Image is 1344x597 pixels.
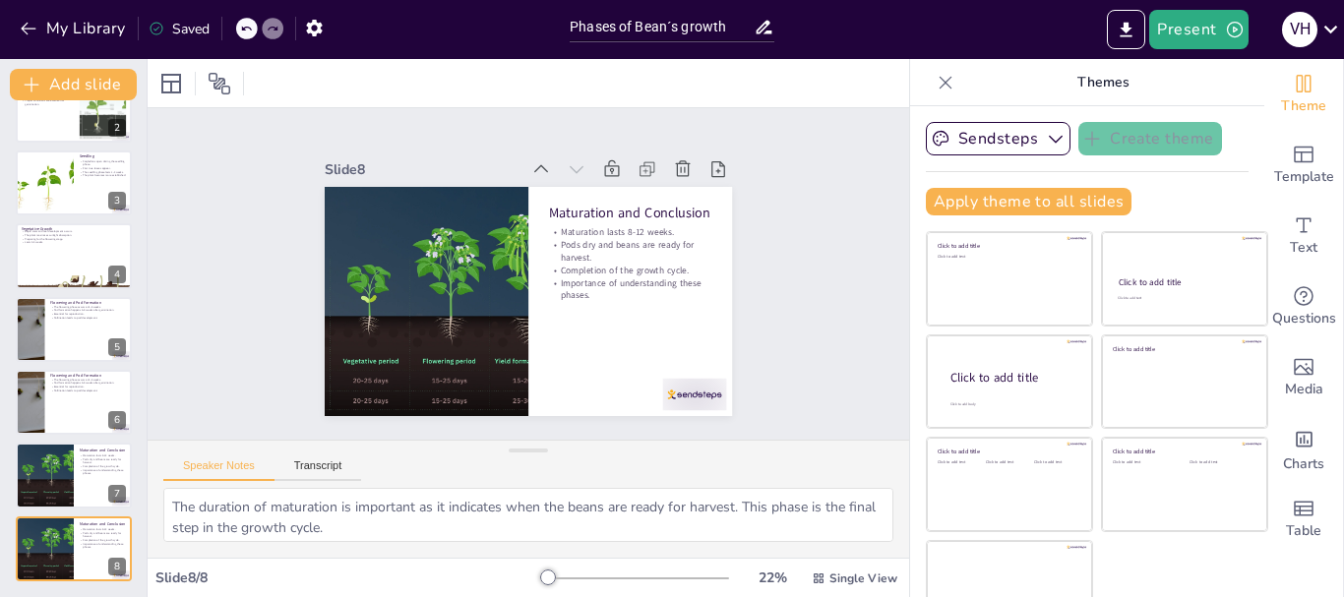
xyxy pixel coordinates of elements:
div: Click to add text [1118,296,1249,301]
button: V H [1282,10,1317,49]
span: Questions [1272,308,1336,329]
p: Importance of understanding these phases. [535,284,695,374]
div: Click to add text [938,255,1078,260]
p: Maturation and Conclusion [80,520,126,526]
p: Lasts 2-4 weeks. [22,241,126,245]
span: Text [1290,237,1317,259]
div: 3 [16,150,132,215]
div: 7 [16,443,132,507]
div: Click to add body [950,402,1074,407]
p: Flowering and Pod Formation [50,299,126,305]
p: Pod formation happens 6-8 weeks after germination. [50,382,126,386]
div: 8 [16,516,132,581]
div: Layout [155,68,187,99]
div: V H [1282,12,1317,47]
div: Slide 8 / 8 [155,568,540,587]
p: Essential for reproduction. [50,312,126,316]
p: The plant becomes more established. [80,174,126,178]
p: First true leaves appear. [80,166,126,170]
p: Maturation and Conclusion [568,217,724,301]
div: Click to add title [938,242,1078,250]
div: Click to add title [1113,448,1253,455]
div: 8 [108,558,126,575]
input: Insert title [570,13,754,41]
div: 4 [108,266,126,283]
span: Theme [1281,95,1326,117]
p: The seedling phase lasts 1-2 weeks. [80,170,126,174]
div: 6 [16,370,132,435]
button: Transcript [275,459,362,481]
p: Importance of understanding these phases. [80,542,126,549]
div: 5 [108,338,126,356]
span: Media [1285,379,1323,400]
span: Single View [829,570,897,586]
p: Vegetative Growth [22,226,126,232]
button: Create theme [1078,122,1222,155]
p: Completion of the growth cycle. [546,273,701,351]
div: Click to add text [1113,460,1175,465]
div: Click to add text [986,460,1030,465]
button: Present [1149,10,1248,49]
p: Pollination leads to pod development. [50,388,126,392]
div: Add charts and graphs [1264,413,1343,484]
button: Sendsteps [926,122,1070,155]
div: Click to add text [1034,460,1078,465]
p: Importance of understanding these phases. [80,468,126,475]
span: Position [208,72,231,95]
div: Saved [149,20,210,38]
div: 3 [108,192,126,209]
div: Click to add title [938,448,1078,455]
span: Table [1286,520,1321,542]
p: The flowering phase occurs at 4-6 weeks. [50,378,126,382]
p: Pod formation happens 6-8 weeks after germination. [50,308,126,312]
div: Click to add title [1119,276,1250,288]
p: Pollination leads to pod development. [50,316,126,320]
p: Themes [961,59,1245,106]
div: Slide 8 [381,87,567,183]
div: 6 [108,411,126,429]
div: Add ready made slides [1264,130,1343,201]
div: Add text boxes [1264,201,1343,271]
div: 7 [108,485,126,503]
div: Click to add text [938,460,982,465]
div: Add images, graphics, shapes or video [1264,342,1343,413]
p: Completion of the growth cycle. [80,465,126,469]
div: Click to add title [950,370,1076,387]
div: 4 [16,223,132,288]
div: Add a table [1264,484,1343,555]
div: 5 [16,297,132,362]
p: Maturation lasts 8-12 weeks. [562,238,716,316]
div: Click to add text [1190,460,1252,465]
p: Preparing for the flowering stage. [22,237,126,241]
div: Change the overall theme [1264,59,1343,130]
button: Export to PowerPoint [1107,10,1145,49]
button: Speaker Notes [163,459,275,481]
div: 22 % [749,568,796,587]
div: 2 [16,77,132,142]
p: Rapid stem and leaf development occurs. [22,230,126,234]
div: Get real-time input from your audience [1264,271,1343,342]
p: Seedling [80,153,126,159]
p: Pods dry and beans are ready for harvest. [80,457,126,464]
p: Pods dry and beans are ready for harvest. [551,250,710,339]
p: Completion of the growth cycle. [80,538,126,542]
p: Pods dry and beans are ready for harvest. [80,531,126,538]
div: 2 [108,119,126,137]
p: The flowering phase occurs at 4-6 weeks. [50,305,126,309]
textarea: The duration of maturation is important as it indicates when the beans are ready for harvest. Thi... [163,488,893,542]
button: Apply theme to all slides [926,188,1131,215]
p: Cotyledons open during the seedling phase. [80,159,126,166]
p: The plant maximizes sunlight absorption. [22,234,126,238]
p: Maturation and Conclusion [80,448,126,453]
div: Click to add title [1113,344,1253,352]
button: My Library [15,13,134,44]
p: Essential for reproduction. [50,385,126,388]
p: Flowering and Pod Formation [50,373,126,379]
button: Add slide [10,69,137,100]
p: Maturation lasts 8-12 weeks. [80,527,126,531]
p: Proper conditions are essential for germination. [22,98,74,105]
p: Maturation lasts 8-12 weeks. [80,454,126,458]
span: Charts [1283,453,1324,475]
span: Template [1274,166,1334,188]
